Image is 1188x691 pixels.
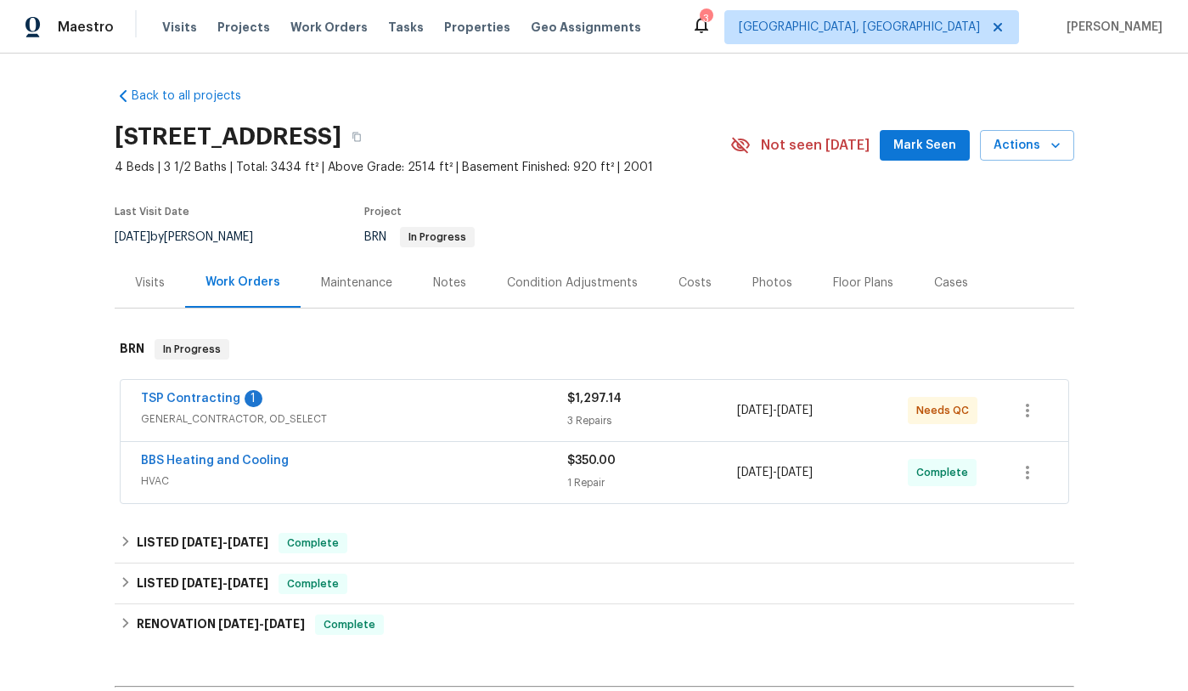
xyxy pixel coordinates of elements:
span: Maestro [58,19,114,36]
span: [GEOGRAPHIC_DATA], [GEOGRAPHIC_DATA] [739,19,980,36]
div: 3 [700,10,712,27]
span: - [737,464,813,481]
div: Floor Plans [833,275,893,292]
span: [DATE] [737,405,773,416]
span: Last Visit Date [115,207,189,217]
span: Visits [162,19,197,36]
span: Complete [280,575,346,592]
div: 1 [245,390,262,407]
span: $1,297.14 [567,393,622,405]
h6: LISTED [137,574,268,594]
span: [DATE] [228,577,268,589]
button: Mark Seen [880,130,970,161]
a: BBS Heating and Cooling [141,455,289,467]
button: Copy Address [341,122,372,152]
span: Properties [444,19,510,36]
div: Notes [433,275,466,292]
div: Costs [678,275,712,292]
span: Projects [217,19,270,36]
span: Not seen [DATE] [761,137,870,154]
h6: LISTED [137,533,268,553]
span: 4 Beds | 3 1/2 Baths | Total: 3434 ft² | Above Grade: 2514 ft² | Basement Finished: 920 ft² | 2001 [115,159,730,176]
div: 3 Repairs [567,412,738,429]
div: 1 Repair [567,474,738,491]
span: [DATE] [264,618,305,630]
span: HVAC [141,473,567,490]
a: TSP Contracting [141,393,240,405]
h6: BRN [120,339,144,360]
a: Back to all projects [115,88,278,105]
span: In Progress [402,232,473,242]
span: [DATE] [115,231,150,243]
span: Complete [317,616,382,633]
span: Needs QC [916,402,976,419]
span: Project [364,207,402,217]
div: RENOVATION [DATE]-[DATE]Complete [115,604,1074,645]
span: Tasks [388,21,424,33]
div: Condition Adjustments [507,275,638,292]
div: Visits [135,275,165,292]
span: - [182,536,268,548]
span: Complete [280,535,346,552]
span: GENERAL_CONTRACTOR, OD_SELECT [141,411,567,428]
span: [PERSON_NAME] [1060,19,1163,36]
span: Mark Seen [893,135,956,156]
div: Maintenance [321,275,392,292]
span: [DATE] [182,577,222,589]
div: by [PERSON_NAME] [115,227,273,247]
span: - [218,618,305,630]
div: BRN In Progress [115,322,1074,377]
span: Actions [994,135,1061,156]
span: [DATE] [737,467,773,479]
h2: [STREET_ADDRESS] [115,128,341,145]
span: [DATE] [182,536,222,548]
span: [DATE] [777,405,813,416]
span: $350.00 [567,455,616,467]
span: [DATE] [228,536,268,548]
span: Geo Assignments [531,19,641,36]
span: In Progress [156,341,228,358]
div: Work Orders [206,274,280,291]
div: Cases [934,275,968,292]
span: [DATE] [218,618,259,630]
button: Actions [980,130,1074,161]
div: Photos [752,275,792,292]
span: Complete [916,464,975,481]
h6: RENOVATION [137,615,305,635]
span: Work Orders [290,19,368,36]
div: LISTED [DATE]-[DATE]Complete [115,564,1074,604]
span: [DATE] [777,467,813,479]
span: BRN [364,231,475,243]
span: - [737,402,813,419]
div: LISTED [DATE]-[DATE]Complete [115,523,1074,564]
span: - [182,577,268,589]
